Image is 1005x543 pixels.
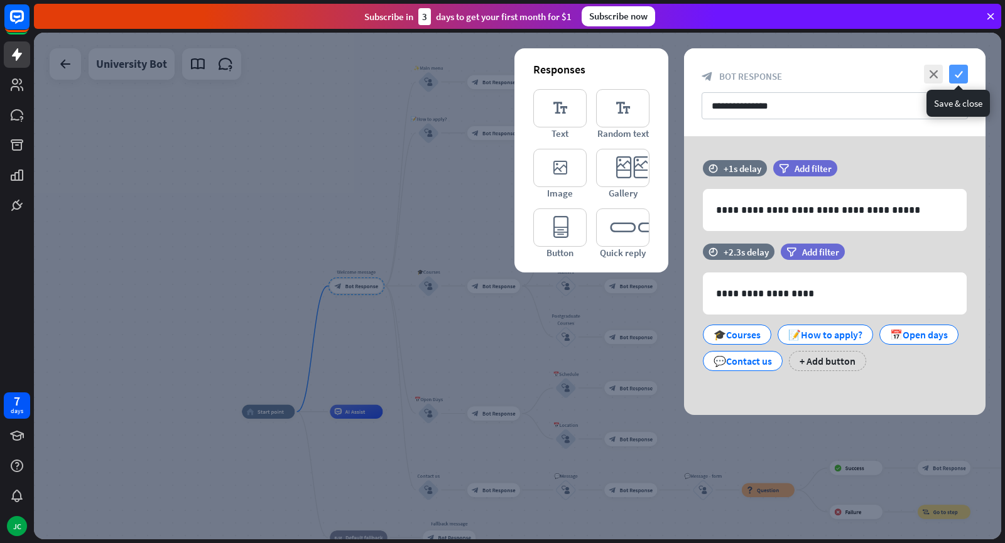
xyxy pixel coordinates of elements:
[724,246,769,258] div: +2.3s delay
[890,325,948,344] div: 📅Open days
[11,407,23,416] div: days
[786,247,796,257] i: filter
[719,70,782,82] span: Bot Response
[802,246,839,258] span: Add filter
[4,392,30,419] a: 7 days
[949,65,968,83] i: check
[582,6,655,26] div: Subscribe now
[724,163,761,175] div: +1s delay
[7,516,27,536] div: JC
[714,352,772,370] div: 💬Contact us
[10,5,48,43] button: Open LiveChat chat widget
[14,395,20,407] div: 7
[364,8,572,25] div: Subscribe in days to get your first month for $1
[795,163,832,175] span: Add filter
[788,325,862,344] div: 📝How to apply?
[702,71,713,82] i: block_bot_response
[924,65,943,83] i: close
[418,8,431,25] div: 3
[714,325,761,344] div: 🎓Courses
[709,164,718,173] i: time
[789,351,866,371] div: + Add button
[709,247,718,256] i: time
[779,164,789,173] i: filter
